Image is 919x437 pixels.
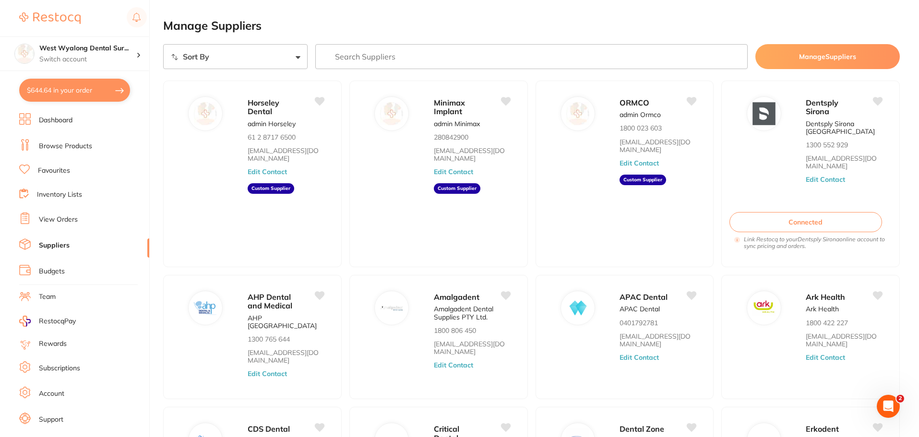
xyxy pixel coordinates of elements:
a: Dashboard [39,116,72,125]
span: ORMCO [620,98,649,107]
button: Edit Contact [248,168,287,176]
img: RestocqPay [19,316,31,327]
button: ManageSuppliers [755,44,900,69]
img: Amalgadent [380,296,403,319]
a: Favourites [38,166,70,176]
button: Edit Contact [620,354,659,361]
p: Switch account [39,55,136,64]
p: Ark Health [806,305,839,313]
a: [EMAIL_ADDRESS][DOMAIN_NAME] [434,340,510,355]
span: Erkodent [806,424,839,434]
button: $644.64 in your order [19,79,130,102]
input: Search Suppliers [315,44,748,69]
i: Link Restocq to your Dentsply Sirona online account to sync pricing and orders. [744,236,887,249]
a: [EMAIL_ADDRESS][DOMAIN_NAME] [248,147,324,162]
a: Restocq Logo [19,7,81,29]
img: Restocq Logo [19,12,81,24]
p: admin Ormco [620,111,661,118]
p: 0401792781 [620,319,658,327]
span: APAC Dental [620,292,668,302]
span: Ark Health [806,292,845,302]
p: AHP [GEOGRAPHIC_DATA] [248,314,324,330]
img: ORMCO [566,102,589,125]
img: Ark Health [752,296,776,319]
span: AHP Dental and Medical [248,292,292,310]
a: Suppliers [39,241,70,250]
p: Dentsply Sirona [GEOGRAPHIC_DATA] [806,120,882,135]
a: [EMAIL_ADDRESS][DOMAIN_NAME] [806,154,882,170]
img: AHP Dental and Medical [194,296,217,319]
span: Horseley Dental [248,98,279,116]
a: Subscriptions [39,364,80,373]
img: APAC Dental [566,296,589,319]
h2: Manage Suppliers [163,19,900,33]
iframe: Intercom live chat [877,395,900,418]
button: Edit Contact [248,370,287,378]
p: APAC Dental [620,305,660,313]
p: 280842900 [434,133,468,141]
button: Edit Contact [434,361,473,369]
img: Horseley Dental [194,102,217,125]
a: Inventory Lists [37,190,82,200]
a: [EMAIL_ADDRESS][DOMAIN_NAME] [620,138,696,154]
img: West Wyalong Dental Surgery (DentalTown 4) [15,44,34,63]
button: Connected [729,212,882,232]
aside: Custom Supplier [434,183,480,194]
a: RestocqPay [19,316,76,327]
a: Browse Products [39,142,92,151]
p: 1800 806 450 [434,327,476,334]
a: View Orders [39,215,78,224]
a: [EMAIL_ADDRESS][DOMAIN_NAME] [248,349,324,364]
img: Minimax Implant [380,102,403,125]
a: Team [39,292,56,302]
a: Account [39,389,64,399]
span: Amalgadent [434,292,479,302]
a: Support [39,415,63,425]
button: Edit Contact [806,176,845,183]
span: 2 [896,395,904,402]
p: 61 2 8717 6500 [248,133,296,141]
p: admin Minimax [434,120,480,128]
a: Budgets [39,267,65,276]
h4: West Wyalong Dental Surgery (DentalTown 4) [39,44,136,53]
p: 1800 422 227 [806,319,848,327]
a: Rewards [39,339,67,349]
p: admin Horseley [248,120,296,128]
p: 1800 023 603 [620,124,662,132]
span: Dental Zone [620,424,664,434]
span: Dentsply Sirona [806,98,838,116]
aside: Custom Supplier [620,175,666,185]
a: [EMAIL_ADDRESS][DOMAIN_NAME] [620,332,696,348]
p: 1300 765 644 [248,335,290,343]
p: Amalgadent Dental Supplies PTY Ltd. [434,305,510,320]
aside: Custom Supplier [248,183,294,194]
button: Edit Contact [620,159,659,167]
span: Minimax Implant [434,98,465,116]
span: RestocqPay [39,317,76,326]
button: Edit Contact [434,168,473,176]
span: CDS Dental [248,424,290,434]
button: Edit Contact [806,354,845,361]
a: [EMAIL_ADDRESS][DOMAIN_NAME] [806,332,882,348]
img: Dentsply Sirona [752,102,776,125]
a: [EMAIL_ADDRESS][DOMAIN_NAME] [434,147,510,162]
p: 1300 552 929 [806,141,848,149]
